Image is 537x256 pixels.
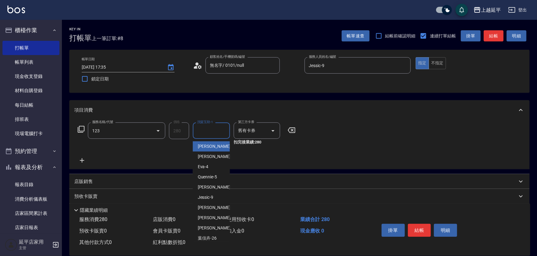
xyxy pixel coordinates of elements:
span: [PERSON_NAME] -13 [198,215,237,221]
button: 預約管理 [2,143,59,159]
span: Quennie -5 [198,174,217,180]
span: 連續打單結帳 [430,33,456,39]
img: Person [5,239,17,251]
button: 不指定 [429,57,446,69]
label: 洗髮互助-1 [197,120,213,124]
span: [PERSON_NAME] -12 [198,204,237,211]
a: 報表目錄 [2,177,59,192]
span: 預收卡販賣 0 [79,228,107,234]
span: 店販消費 0 [153,216,175,222]
span: 其他付款方式 0 [79,239,112,245]
span: 扣入金 0 [227,228,244,234]
label: 帳單日期 [82,57,95,62]
label: 服務名稱/代號 [92,120,113,124]
button: 櫃檯作業 [2,22,59,38]
button: save [456,4,468,16]
span: 上一筆訂單:#8 [92,35,123,42]
h3: 打帳單 [69,34,92,42]
span: [PERSON_NAME] -7 [198,184,234,190]
label: 第三方卡券 [238,120,254,124]
button: 結帳 [408,224,431,237]
button: 上越延平 [471,4,503,16]
a: 店家區間累計表 [2,206,59,220]
button: Open [153,126,163,136]
span: 會員卡販賣 0 [153,228,180,234]
div: 店販銷售 [69,174,530,189]
button: 明細 [434,224,457,237]
span: [PERSON_NAME] -23 [198,225,237,231]
a: 打帳單 [2,41,59,55]
span: 紅利點數折抵 0 [153,239,185,245]
div: 預收卡販賣 [69,189,530,204]
input: YYYY/MM/DD hh:mm [82,62,161,72]
button: 明細 [507,30,526,42]
button: 結帳 [484,30,504,42]
a: 現場電腦打卡 [2,126,59,141]
h5: 延平店家用 [19,239,50,245]
h2: Key In [69,27,92,31]
button: Open [268,126,278,136]
span: 服務消費 280 [79,216,107,222]
span: 使用預收卡 0 [227,216,254,222]
span: Eva -4 [198,164,209,170]
a: 店家日報表 [2,220,59,235]
a: 排班表 [2,112,59,126]
div: 上越延平 [481,6,501,14]
a: 帳單列表 [2,55,59,69]
button: 掛單 [382,224,405,237]
p: 主管 [19,245,50,251]
p: 隱藏業績明細 [80,207,108,214]
span: [PERSON_NAME] -1 [198,143,234,150]
span: 現金應收 0 [300,228,324,234]
button: 報表及分析 [2,159,59,175]
label: 顧客姓名/手機號碼/編號 [210,54,245,59]
p: 店販銷售 [74,178,93,185]
span: 葉佳卉 -26 [198,235,217,241]
label: 服務人員姓名/編號 [309,54,336,59]
button: 指定 [416,57,429,69]
button: 登出 [506,4,530,16]
span: [PERSON_NAME] -2 [198,153,234,160]
img: Logo [7,6,25,13]
button: Choose date, selected date is 2025-10-11 [163,60,178,75]
a: 材料自購登錄 [2,83,59,98]
span: 鎖定日期 [91,76,109,82]
a: 現金收支登錄 [2,69,59,83]
p: 預收卡販賣 [74,193,97,200]
a: 每日結帳 [2,98,59,112]
span: 結帳前確認明細 [385,33,416,39]
span: 業績合計 280 [300,216,330,222]
button: 帳單速查 [342,30,370,42]
div: 項目消費 [69,100,530,120]
p: 項目消費 [74,107,93,113]
button: 掛單 [461,30,481,42]
span: Jessic -9 [198,194,214,201]
a: 消費分析儀表板 [2,192,59,206]
p: 扣完後業績: 280 [234,139,284,145]
label: 價格 [173,120,180,124]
